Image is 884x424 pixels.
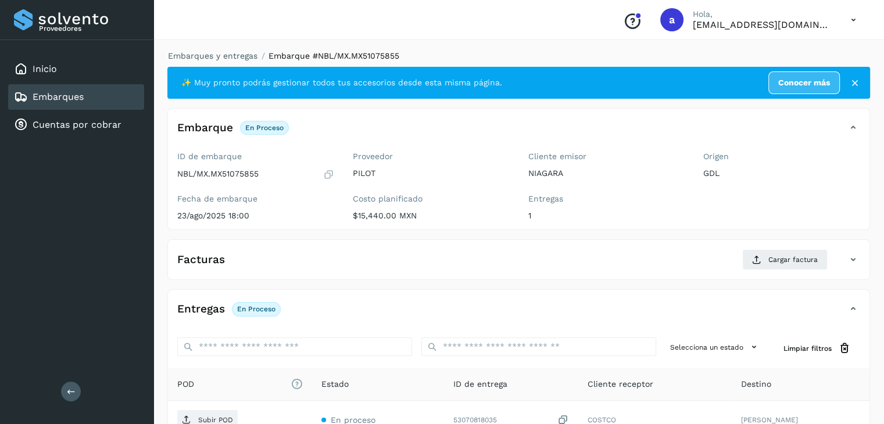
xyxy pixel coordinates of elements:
[741,378,771,390] span: Destino
[774,337,860,359] button: Limpiar filtros
[177,194,334,204] label: Fecha de embarque
[703,168,860,178] p: GDL
[353,211,510,221] p: $15,440.00 MXN
[33,119,121,130] a: Cuentas por cobrar
[8,112,144,138] div: Cuentas por cobrar
[177,253,225,267] h4: Facturas
[665,337,765,357] button: Selecciona un estado
[528,211,685,221] p: 1
[269,51,399,60] span: Embarque #NBL/MX.MX51075855
[177,169,259,179] p: NBL/MX.MX51075855
[33,63,57,74] a: Inicio
[167,50,870,62] nav: breadcrumb
[768,71,840,94] a: Conocer más
[237,305,275,313] p: En proceso
[528,168,685,178] p: NIAGARA
[168,118,869,147] div: EmbarqueEn proceso
[693,19,832,30] p: aux.facturacion@atpilot.mx
[453,378,507,390] span: ID de entrega
[353,168,510,178] p: PILOT
[8,84,144,110] div: Embarques
[8,56,144,82] div: Inicio
[177,303,225,316] h4: Entregas
[783,343,832,354] span: Limpiar filtros
[33,91,84,102] a: Embarques
[693,9,832,19] p: Hola,
[703,152,860,161] label: Origen
[588,378,653,390] span: Cliente receptor
[245,124,284,132] p: En proceso
[168,51,257,60] a: Embarques y entregas
[39,24,139,33] p: Proveedores
[177,378,303,390] span: POD
[177,152,334,161] label: ID de embarque
[177,121,233,135] h4: Embarque
[528,194,685,204] label: Entregas
[177,211,334,221] p: 23/ago/2025 18:00
[168,299,869,328] div: EntregasEn proceso
[528,152,685,161] label: Cliente emisor
[181,77,502,89] span: ✨ Muy pronto podrás gestionar todos tus accesorios desde esta misma página.
[353,152,510,161] label: Proveedor
[353,194,510,204] label: Costo planificado
[198,416,233,424] p: Subir POD
[768,254,818,265] span: Cargar factura
[168,249,869,279] div: FacturasCargar factura
[321,378,349,390] span: Estado
[742,249,828,270] button: Cargar factura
